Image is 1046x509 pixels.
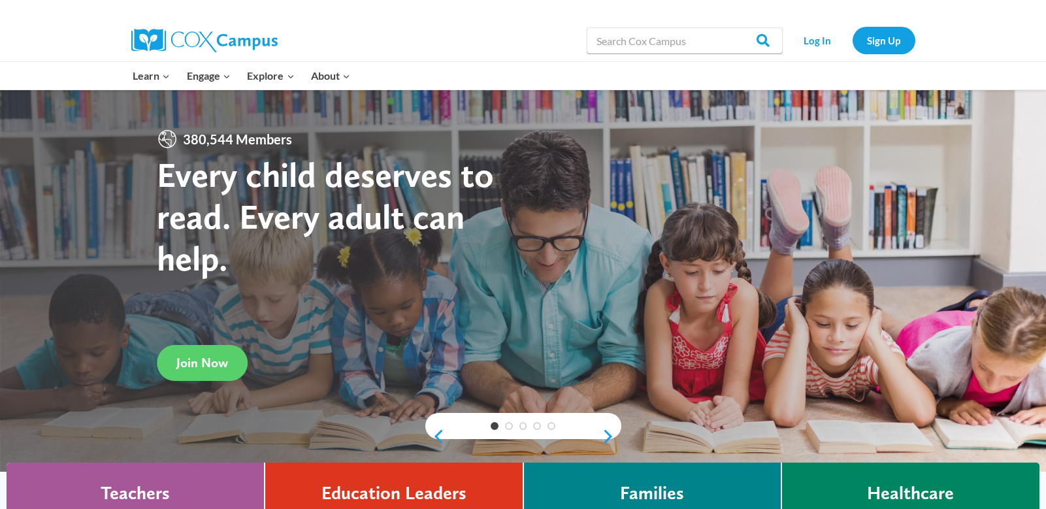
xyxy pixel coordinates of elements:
[178,129,297,150] span: 380,544 Members
[587,27,783,54] input: Search Cox Campus
[533,422,541,430] a: 4
[491,422,498,430] a: 1
[425,429,445,444] a: previous
[620,482,684,504] h4: Families
[548,422,555,430] a: 5
[519,422,527,430] a: 3
[133,67,170,84] span: Learn
[157,154,494,278] strong: Every child deserves to read. Every adult can help.
[247,67,294,84] span: Explore
[867,482,954,504] h4: Healthcare
[602,429,621,444] a: next
[789,27,846,54] a: Log In
[425,423,621,450] div: content slider buttons
[131,29,278,52] img: Cox Campus
[101,482,170,504] h4: Teachers
[505,422,513,430] a: 2
[853,27,915,54] a: Sign Up
[311,67,350,84] span: About
[157,345,248,381] a: Join Now
[187,67,231,84] span: Engage
[176,355,228,370] span: Join Now
[789,27,915,54] nav: Secondary Navigation
[321,482,466,504] h4: Education Leaders
[125,62,359,90] nav: Primary Navigation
